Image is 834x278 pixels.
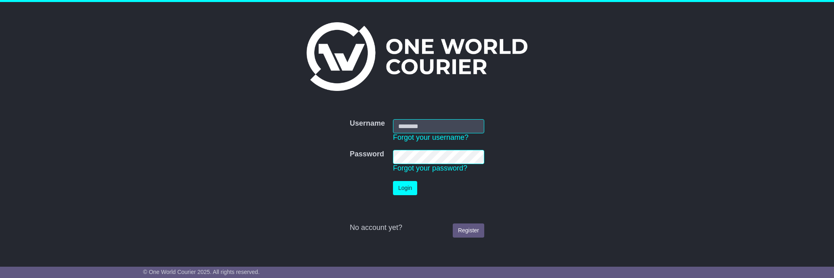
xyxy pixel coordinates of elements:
[143,269,260,275] span: © One World Courier 2025. All rights reserved.
[393,164,467,172] a: Forgot your password?
[307,22,527,91] img: One World
[350,119,385,128] label: Username
[350,223,484,232] div: No account yet?
[393,181,417,195] button: Login
[453,223,484,238] a: Register
[393,133,468,141] a: Forgot your username?
[350,150,384,159] label: Password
